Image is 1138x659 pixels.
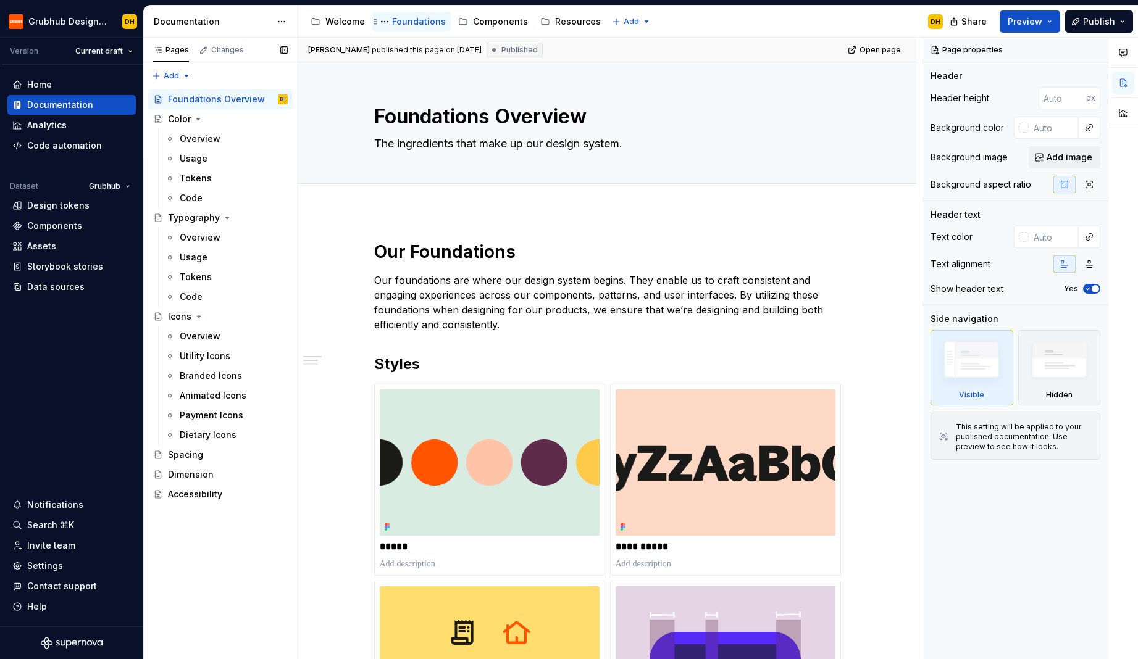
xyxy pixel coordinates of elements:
[1029,146,1100,168] button: Add image
[180,192,203,204] div: Code
[931,231,973,243] div: Text color
[153,45,189,55] div: Pages
[7,236,136,256] a: Assets
[1029,117,1079,139] input: Auto
[7,576,136,596] button: Contact support
[931,209,981,221] div: Header text
[10,46,38,56] div: Version
[1008,15,1042,28] span: Preview
[27,78,52,91] div: Home
[624,17,639,27] span: Add
[27,580,97,592] div: Contact support
[148,484,293,504] a: Accessibility
[27,260,103,273] div: Storybook stories
[168,310,191,323] div: Icons
[160,346,293,366] a: Utility Icons
[27,539,75,552] div: Invite team
[148,465,293,484] a: Dimension
[160,149,293,168] a: Usage
[148,67,195,85] button: Add
[148,208,293,228] a: Typography
[306,9,606,34] div: Page tree
[160,425,293,445] a: Dietary Icons
[180,251,207,263] div: Usage
[392,15,446,28] div: Foundations
[959,390,984,400] div: Visible
[956,422,1092,452] div: This setting will be applied to your published documentation. Use preview to see how it looks.
[27,199,90,212] div: Design tokens
[7,597,136,616] button: Help
[7,257,136,276] a: Storybook stories
[931,70,962,82] div: Header
[1029,226,1079,248] input: Auto
[931,313,998,325] div: Side navigation
[7,556,136,576] a: Settings
[7,196,136,215] a: Design tokens
[535,12,606,31] a: Resources
[160,386,293,405] a: Animated Icons
[125,17,135,27] div: DH
[1064,284,1078,294] label: Yes
[28,15,107,28] div: Grubhub Design System
[372,12,451,31] a: Foundations
[160,188,293,208] a: Code
[27,240,56,252] div: Assets
[306,12,370,31] a: Welcome
[453,12,533,31] a: Components
[1086,93,1095,103] p: px
[27,499,83,511] div: Notifications
[148,89,293,504] div: Page tree
[154,15,270,28] div: Documentation
[180,330,220,342] div: Overview
[374,241,841,263] h1: Our Foundations
[931,92,989,104] div: Header height
[160,405,293,425] a: Payment Icons
[555,15,601,28] div: Resources
[1039,87,1086,109] input: Auto
[160,228,293,247] a: Overview
[160,287,293,307] a: Code
[75,46,123,56] span: Current draft
[608,13,655,30] button: Add
[160,247,293,267] a: Usage
[211,45,244,55] div: Changes
[1065,10,1133,33] button: Publish
[164,71,179,81] span: Add
[473,15,528,28] div: Components
[2,8,141,35] button: Grubhub Design SystemDH
[70,43,138,60] button: Current draft
[7,115,136,135] a: Analytics
[7,515,136,535] button: Search ⌘K
[380,389,600,536] img: ef3d183b-b9bc-45fe-8f71-a294e9ec39ad.png
[7,95,136,115] a: Documentation
[160,366,293,386] a: Branded Icons
[160,129,293,149] a: Overview
[89,181,120,191] span: Grubhub
[10,181,38,191] div: Dataset
[27,99,93,111] div: Documentation
[7,536,136,555] a: Invite team
[931,330,1013,405] div: Visible
[931,122,1004,134] div: Background color
[168,113,191,125] div: Color
[180,429,236,441] div: Dietary Icons
[27,281,85,293] div: Data sources
[931,258,990,270] div: Text alignment
[83,178,136,195] button: Grubhub
[9,14,23,29] img: 4e8d6f31-f5cf-47b4-89aa-e4dec1dc0822.png
[180,271,212,283] div: Tokens
[7,75,136,94] a: Home
[931,178,1031,191] div: Background aspect ratio
[148,109,293,129] a: Color
[180,172,212,184] div: Tokens
[7,216,136,236] a: Components
[844,41,906,59] a: Open page
[180,389,246,402] div: Animated Icons
[41,637,103,649] svg: Supernova Logo
[180,152,207,165] div: Usage
[1083,15,1115,28] span: Publish
[168,488,222,500] div: Accessibility
[931,17,940,27] div: DH
[7,495,136,515] button: Notifications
